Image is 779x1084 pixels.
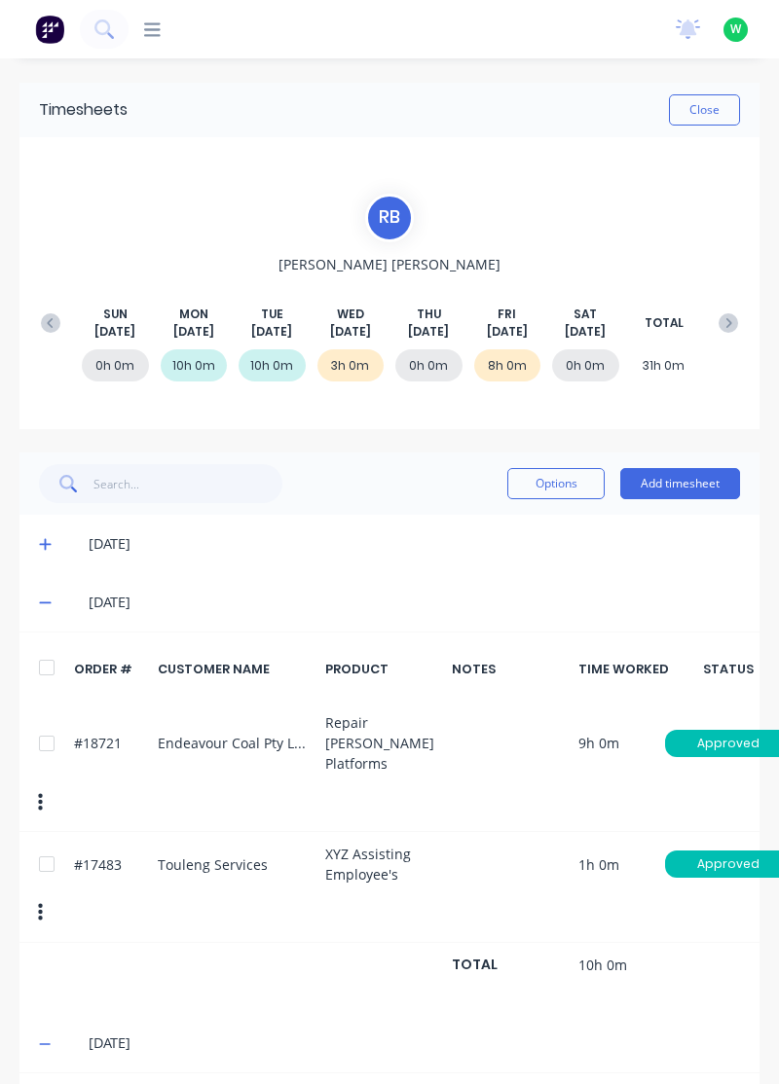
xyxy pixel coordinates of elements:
[498,306,516,323] span: FRI
[507,468,605,499] button: Options
[620,468,740,499] button: Add timesheet
[578,660,705,678] div: TIME WORKED
[239,349,306,381] div: 10h 0m
[365,194,414,242] div: R B
[103,306,128,323] span: SUN
[487,323,528,341] span: [DATE]
[669,94,740,126] button: Close
[574,306,597,323] span: SAT
[716,660,740,678] div: STATUS
[452,660,568,678] div: NOTES
[325,660,441,678] div: PRODUCT
[417,306,441,323] span: THU
[552,349,619,381] div: 0h 0m
[317,349,385,381] div: 3h 0m
[173,323,214,341] span: [DATE]
[158,660,314,678] div: CUSTOMER NAME
[730,20,741,38] span: W
[278,254,501,274] span: [PERSON_NAME] [PERSON_NAME]
[408,323,449,341] span: [DATE]
[94,323,135,341] span: [DATE]
[645,314,684,332] span: TOTAL
[161,349,228,381] div: 10h 0m
[89,592,740,613] div: [DATE]
[82,349,149,381] div: 0h 0m
[35,15,64,44] img: Factory
[631,349,698,381] div: 31h 0m
[39,98,128,122] div: Timesheets
[93,464,283,503] input: Search...
[337,306,364,323] span: WED
[89,533,740,555] div: [DATE]
[261,306,283,323] span: TUE
[251,323,292,341] span: [DATE]
[395,349,463,381] div: 0h 0m
[74,660,147,678] div: ORDER #
[179,306,208,323] span: MON
[474,349,541,381] div: 8h 0m
[89,1032,740,1054] div: [DATE]
[565,323,606,341] span: [DATE]
[330,323,371,341] span: [DATE]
